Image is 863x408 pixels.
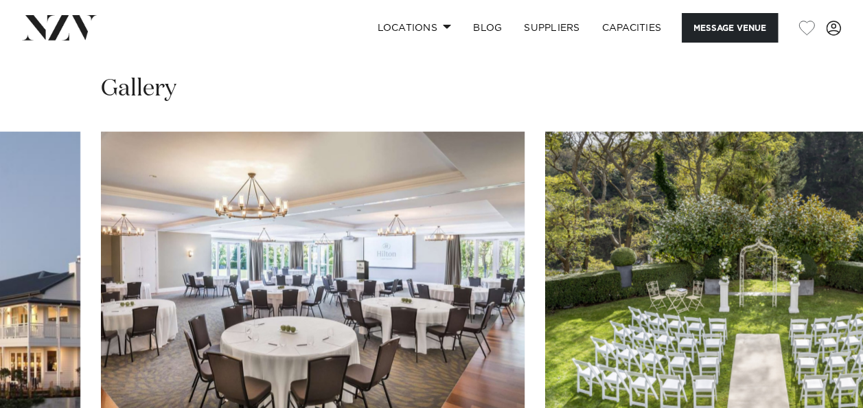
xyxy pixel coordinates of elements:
a: Locations [366,13,462,43]
button: Message Venue [682,13,778,43]
img: nzv-logo.png [22,15,97,40]
h2: Gallery [101,73,176,104]
a: SUPPLIERS [513,13,590,43]
a: BLOG [462,13,513,43]
a: Capacities [591,13,673,43]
